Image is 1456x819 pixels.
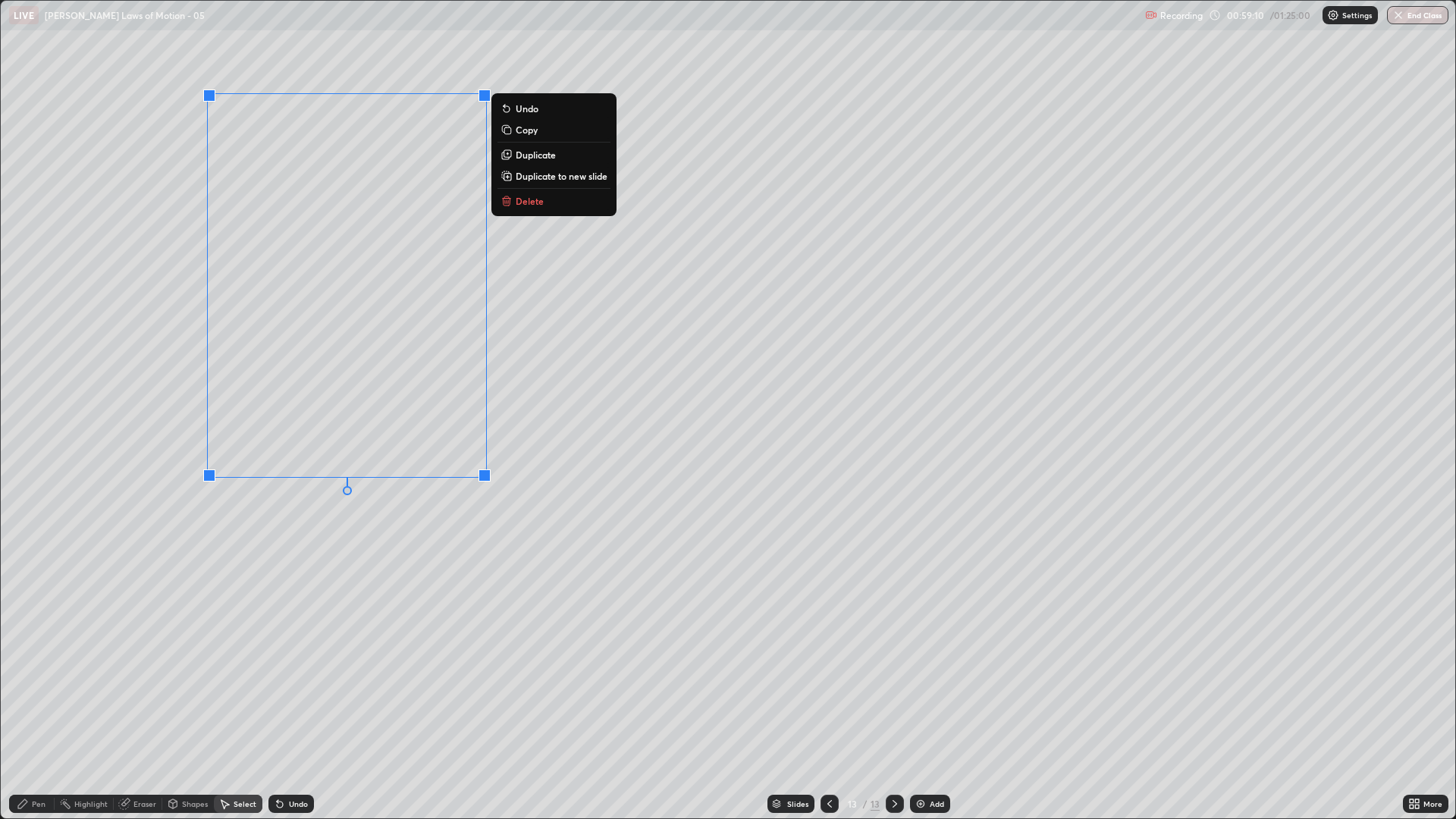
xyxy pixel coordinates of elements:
div: / [863,799,868,808]
p: Settings [1342,11,1372,19]
img: end-class-cross [1392,9,1404,21]
button: Delete [497,192,610,210]
p: Duplicate to new slide [516,170,607,182]
div: Highlight [74,800,108,808]
button: Copy [497,121,610,139]
div: Undo [289,800,308,808]
div: Shapes [182,800,208,808]
p: [PERSON_NAME] Laws of Motion - 05 [45,9,205,21]
img: class-settings-icons [1327,9,1339,21]
div: 13 [845,799,860,808]
button: Duplicate [497,146,610,164]
div: Select [234,800,256,808]
button: Undo [497,99,610,118]
p: Undo [516,102,538,115]
div: Slides [787,800,808,808]
div: More [1423,800,1442,808]
p: Copy [516,124,538,136]
div: 13 [871,797,880,811]
button: End Class [1387,6,1448,24]
div: Add [930,800,944,808]
div: Eraser [133,800,156,808]
p: Duplicate [516,149,556,161]
button: Duplicate to new slide [497,167,610,185]
p: LIVE [14,9,34,21]
img: add-slide-button [915,798,927,810]
img: recording.375f2c34.svg [1145,9,1157,21]
p: Recording [1160,10,1203,21]
p: Delete [516,195,544,207]
div: Pen [32,800,45,808]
